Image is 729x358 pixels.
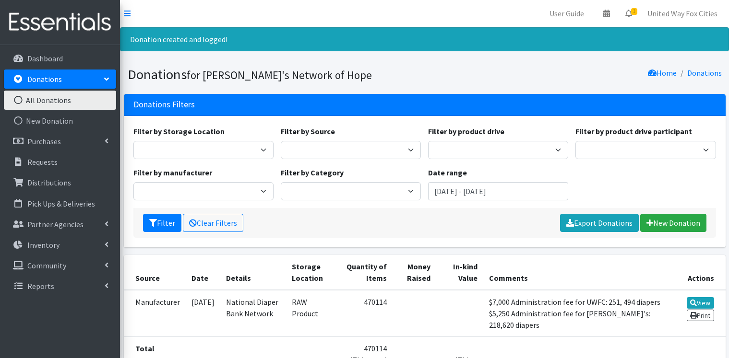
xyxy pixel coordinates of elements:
th: Comments [483,255,671,290]
a: New Donation [4,111,116,130]
p: Distributions [27,178,71,187]
p: Pick Ups & Deliveries [27,199,95,208]
td: 470114 [339,290,393,337]
a: All Donations [4,91,116,110]
label: Filter by manufacturer [133,167,212,178]
a: Partner Agencies [4,215,116,234]
td: RAW Product [286,290,339,337]
th: Storage Location [286,255,339,290]
th: Source [124,255,186,290]
label: Filter by Storage Location [133,126,225,137]
a: Inventory [4,235,116,254]
img: HumanEssentials [4,6,116,38]
a: Reports [4,277,116,296]
label: Filter by product drive participant [575,126,692,137]
strong: Total [135,344,155,353]
td: [DATE] [186,290,220,337]
td: $7,000 Administration fee for UWFC: 251, 494 diapers $5,250 Administration fee for [PERSON_NAME]'... [483,290,671,337]
a: User Guide [542,4,592,23]
a: Donations [687,68,722,78]
a: Purchases [4,132,116,151]
label: Filter by Source [281,126,335,137]
a: Home [648,68,677,78]
td: National Diaper Bank Network [220,290,286,337]
a: Print [687,310,714,321]
label: Filter by Category [281,167,344,178]
p: Partner Agencies [27,219,84,229]
div: Donation created and logged! [120,27,729,51]
label: Date range [428,167,467,178]
button: Filter [143,214,181,232]
th: Date [186,255,220,290]
th: Details [220,255,286,290]
a: New Donation [640,214,706,232]
h3: Donations Filters [133,100,195,110]
a: Export Donations [560,214,639,232]
a: Requests [4,152,116,172]
td: Manufacturer [124,290,186,337]
a: United Way Fox Cities [640,4,725,23]
a: View [687,297,714,309]
p: Purchases [27,137,61,146]
a: Pick Ups & Deliveries [4,194,116,213]
small: for [PERSON_NAME]'s Network of Hope [187,68,372,82]
a: Clear Filters [183,214,243,232]
th: Actions [671,255,726,290]
a: 1 [618,4,640,23]
label: Filter by product drive [428,126,504,137]
span: 1 [631,8,637,15]
p: Donations [27,74,62,84]
a: Distributions [4,173,116,192]
a: Community [4,256,116,275]
p: Reports [27,281,54,291]
a: Dashboard [4,49,116,68]
p: Community [27,261,66,270]
th: Quantity of Items [339,255,393,290]
input: January 1, 2011 - December 31, 2011 [428,182,568,200]
th: Money Raised [393,255,436,290]
th: In-kind Value [436,255,483,290]
h1: Donations [128,66,421,83]
p: Inventory [27,240,60,250]
p: Dashboard [27,54,63,63]
p: Requests [27,157,58,167]
a: Donations [4,69,116,89]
